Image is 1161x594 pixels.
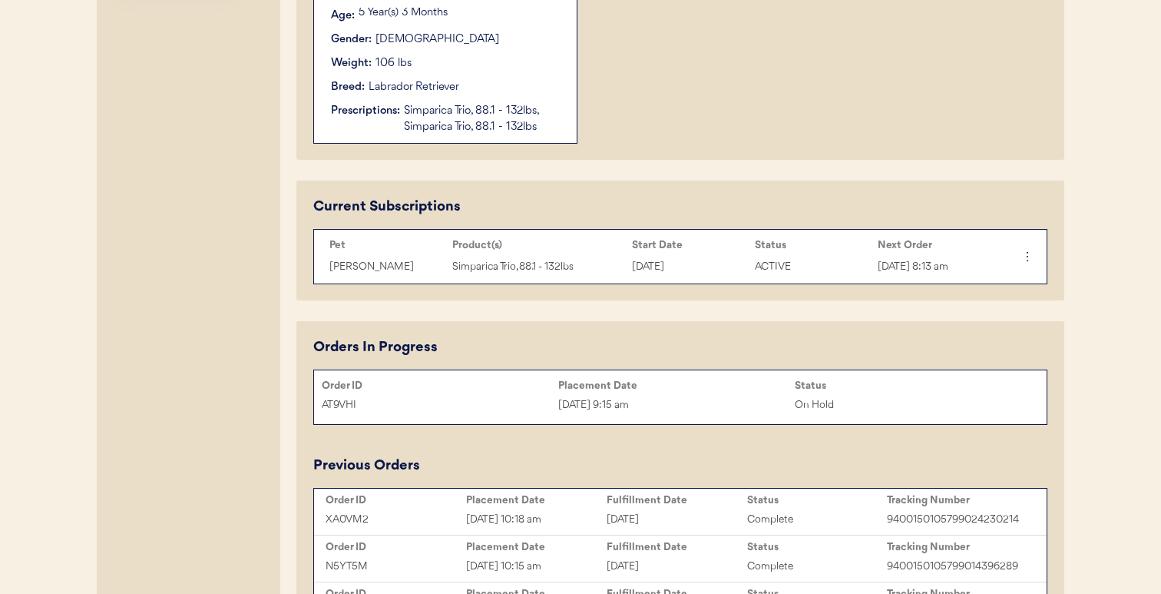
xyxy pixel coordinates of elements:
[607,494,747,506] div: Fulfillment Date
[331,79,365,95] div: Breed:
[607,541,747,553] div: Fulfillment Date
[632,239,747,251] div: Start Date
[329,239,445,251] div: Pet
[322,397,558,414] div: AT9VHI
[755,239,870,251] div: Status
[878,258,993,276] div: [DATE] 8:13 am
[607,558,747,576] div: [DATE]
[466,558,607,576] div: [DATE] 10:15 am
[747,558,888,576] div: Complete
[404,103,561,135] div: Simparica Trio, 88.1 - 132lbs, Simparica Trio, 88.1 - 132lbs
[331,32,372,48] div: Gender:
[375,55,412,71] div: 106 lbs
[326,494,466,506] div: Order ID
[887,541,1027,553] div: Tracking Number
[558,397,795,414] div: [DATE] 9:15 am
[887,494,1027,506] div: Tracking Number
[452,258,624,276] div: Simparica Trio, 88.1 - 132lbs
[878,239,993,251] div: Next Order
[369,79,459,95] div: Labrador Retriever
[887,511,1027,529] div: 9400150105799024230214
[466,494,607,506] div: Placement Date
[466,541,607,553] div: Placement Date
[747,494,888,506] div: Status
[795,380,1031,392] div: Status
[313,337,438,358] div: Orders In Progress
[887,558,1027,576] div: 9400150105799014396289
[795,397,1031,414] div: On Hold
[747,511,888,529] div: Complete
[313,197,461,217] div: Current Subscriptions
[331,8,355,24] div: Age:
[322,380,558,392] div: Order ID
[326,541,466,553] div: Order ID
[326,558,466,576] div: N5YT5M
[331,55,372,71] div: Weight:
[747,541,888,553] div: Status
[359,8,561,18] p: 5 Year(s) 3 Months
[452,239,624,251] div: Product(s)
[329,258,445,276] div: [PERSON_NAME]
[466,511,607,529] div: [DATE] 10:18 am
[326,511,466,529] div: XA0VM2
[313,456,420,476] div: Previous Orders
[331,103,400,119] div: Prescriptions:
[755,258,870,276] div: ACTIVE
[375,32,499,48] div: [DEMOGRAPHIC_DATA]
[558,380,795,392] div: Placement Date
[632,258,747,276] div: [DATE]
[607,511,747,529] div: [DATE]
